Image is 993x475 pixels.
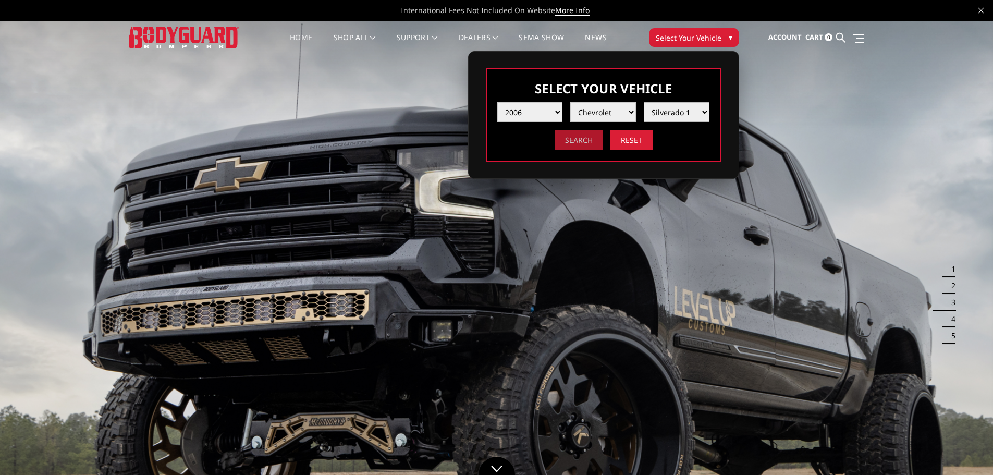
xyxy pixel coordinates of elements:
[649,28,739,47] button: Select Your Vehicle
[768,32,802,42] span: Account
[585,34,606,54] a: News
[768,23,802,52] a: Account
[555,5,590,16] a: More Info
[825,33,832,41] span: 0
[129,27,239,48] img: BODYGUARD BUMPERS
[519,34,564,54] a: SEMA Show
[729,32,732,43] span: ▾
[397,34,438,54] a: Support
[555,130,603,150] input: Search
[945,294,955,311] button: 3 of 5
[805,32,823,42] span: Cart
[941,425,993,475] iframe: Chat Widget
[945,261,955,277] button: 1 of 5
[459,34,498,54] a: Dealers
[479,457,515,475] a: Click to Down
[290,34,312,54] a: Home
[610,130,653,150] input: Reset
[656,32,721,43] span: Select Your Vehicle
[805,23,832,52] a: Cart 0
[945,277,955,294] button: 2 of 5
[334,34,376,54] a: shop all
[945,327,955,344] button: 5 of 5
[945,311,955,327] button: 4 of 5
[497,80,710,97] h3: Select Your Vehicle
